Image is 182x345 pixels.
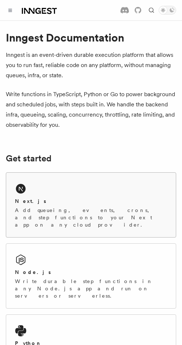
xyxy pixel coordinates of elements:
a: Get started [6,153,51,164]
p: Add queueing, events, crons, and step functions to your Next app on any cloud provider. [15,207,167,228]
h1: Inngest Documentation [6,31,176,44]
button: Toggle navigation [6,6,15,15]
h2: Next.js [15,197,46,205]
p: Write functions in TypeScript, Python or Go to power background and scheduled jobs, with steps bu... [6,89,176,130]
button: Find something... [147,6,156,15]
h2: Node.js [15,268,51,276]
a: Next.jsAdd queueing, events, crons, and step functions to your Next app on any cloud provider. [6,172,176,238]
p: Inngest is an event-driven durable execution platform that allows you to run fast, reliable code ... [6,50,176,81]
p: Write durable step functions in any Node.js app and run on servers or serverless. [15,278,167,299]
button: Toggle dark mode [159,6,176,15]
a: Node.jsWrite durable step functions in any Node.js app and run on servers or serverless. [6,243,176,309]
